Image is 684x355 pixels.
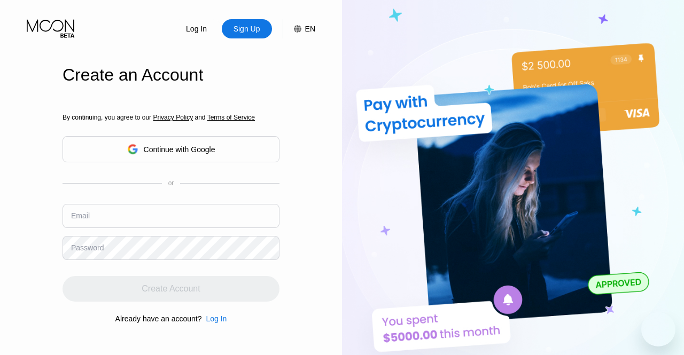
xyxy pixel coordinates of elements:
div: Password [71,243,104,252]
div: Already have an account? [115,314,202,323]
span: Privacy Policy [153,114,193,121]
div: or [168,179,174,187]
div: EN [305,25,315,33]
span: Terms of Service [207,114,255,121]
div: Sign Up [222,19,272,38]
div: Log In [185,23,208,34]
div: Create an Account [63,65,279,85]
div: EN [283,19,315,38]
div: Log In [172,19,222,38]
div: Continue with Google [144,145,215,154]
div: Continue with Google [63,136,279,162]
div: By continuing, you agree to our [63,114,279,121]
div: Log In [206,314,227,323]
div: Log In [201,314,227,323]
div: Sign Up [232,23,261,34]
div: Email [71,211,90,220]
iframe: Button to launch messaging window [641,312,675,346]
span: and [193,114,207,121]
